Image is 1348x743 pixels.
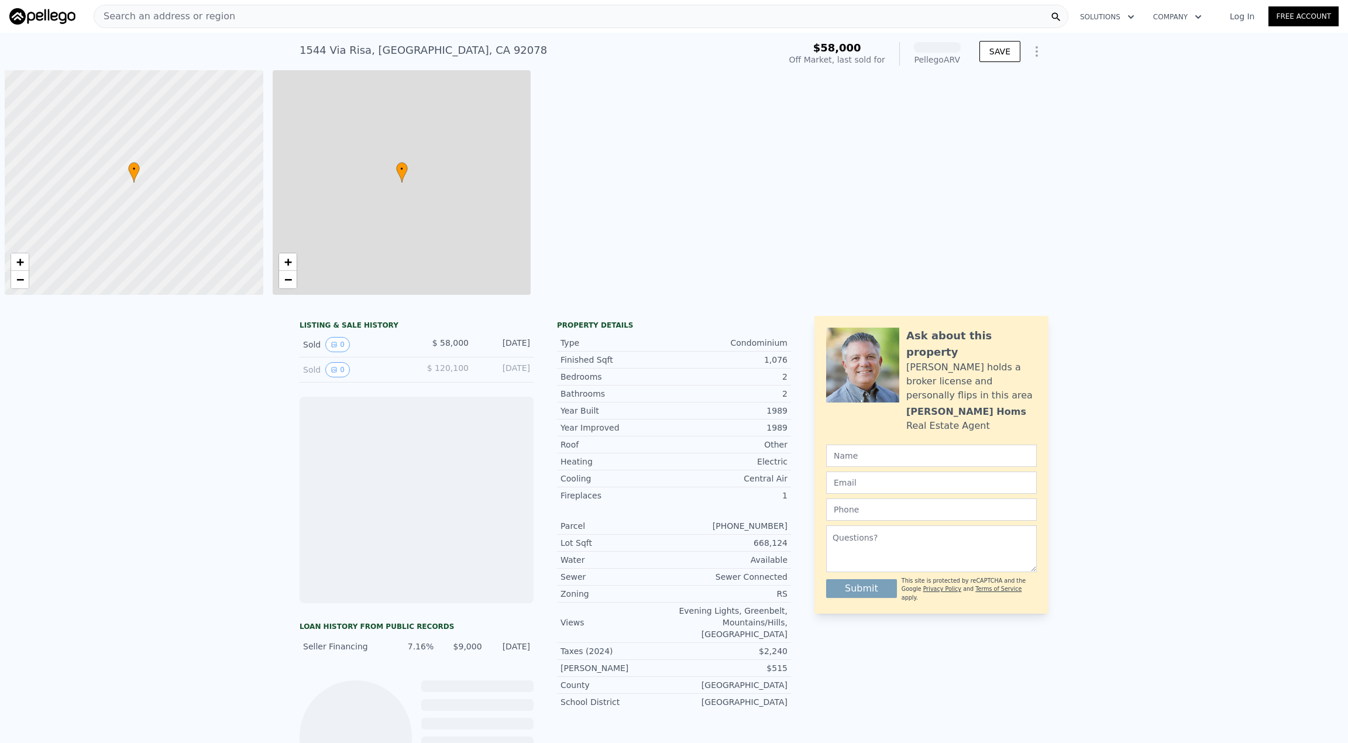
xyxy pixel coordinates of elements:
div: School District [560,696,674,708]
div: [PERSON_NAME] [560,662,674,674]
input: Phone [826,498,1037,521]
div: Central Air [674,473,788,484]
div: Cooling [560,473,674,484]
a: Zoom out [11,271,29,288]
div: Sold [303,337,407,352]
div: • [128,162,140,183]
div: RS [674,588,788,600]
div: Parcel [560,520,674,532]
div: [DATE] [489,641,530,652]
div: [GEOGRAPHIC_DATA] [674,696,788,708]
button: SAVE [979,41,1020,62]
span: − [16,272,24,287]
img: Pellego [9,8,75,25]
div: Bathrooms [560,388,674,400]
div: Real Estate Agent [906,419,990,433]
span: + [284,254,291,269]
a: Privacy Policy [923,586,961,592]
a: Log In [1216,11,1268,22]
div: [PERSON_NAME] Homs [906,405,1026,419]
div: Taxes (2024) [560,645,674,657]
span: • [396,164,408,174]
a: Terms of Service [975,586,1022,592]
div: 7.16% [393,641,434,652]
div: Bedrooms [560,371,674,383]
div: Evening Lights, Greenbelt, Mountains/Hills, [GEOGRAPHIC_DATA] [674,605,788,640]
div: • [396,162,408,183]
div: Finished Sqft [560,354,674,366]
div: Year Improved [560,422,674,434]
div: Condominium [674,337,788,349]
div: Year Built [560,405,674,417]
div: Sewer Connected [674,571,788,583]
div: $2,240 [674,645,788,657]
div: This site is protected by reCAPTCHA and the Google and apply. [902,577,1037,602]
div: Property details [557,321,791,330]
div: [PERSON_NAME] holds a broker license and personally flips in this area [906,360,1037,403]
div: Zoning [560,588,674,600]
button: Solutions [1071,6,1144,27]
div: $9,000 [441,641,482,652]
div: Views [560,617,674,628]
div: Available [674,554,788,566]
button: Show Options [1025,40,1048,63]
input: Email [826,472,1037,494]
div: [DATE] [478,337,530,352]
div: Electric [674,456,788,467]
div: Sold [303,362,407,377]
a: Zoom in [279,253,297,271]
div: Fireplaces [560,490,674,501]
div: Roof [560,439,674,450]
div: 2 [674,388,788,400]
div: Other [674,439,788,450]
div: LISTING & SALE HISTORY [300,321,534,332]
div: 1989 [674,405,788,417]
a: Zoom out [279,271,297,288]
div: Sewer [560,571,674,583]
span: • [128,164,140,174]
div: Seller Financing [303,641,386,652]
div: [PHONE_NUMBER] [674,520,788,532]
div: Type [560,337,674,349]
a: Free Account [1268,6,1339,26]
div: Lot Sqft [560,537,674,549]
span: + [16,254,24,269]
div: [DATE] [478,362,530,377]
input: Name [826,445,1037,467]
div: 1989 [674,422,788,434]
div: Water [560,554,674,566]
a: Zoom in [11,253,29,271]
div: County [560,679,674,691]
div: 2 [674,371,788,383]
div: 1544 Via Risa , [GEOGRAPHIC_DATA] , CA 92078 [300,42,547,59]
button: View historical data [325,362,350,377]
div: Heating [560,456,674,467]
span: Search an address or region [94,9,235,23]
span: − [284,272,291,287]
div: 668,124 [674,537,788,549]
div: Off Market, last sold for [789,54,885,66]
div: 1,076 [674,354,788,366]
button: Submit [826,579,897,598]
span: $58,000 [813,42,861,54]
span: $ 120,100 [427,363,469,373]
div: [GEOGRAPHIC_DATA] [674,679,788,691]
div: $515 [674,662,788,674]
button: Company [1144,6,1211,27]
span: $ 58,000 [432,338,469,348]
div: Pellego ARV [914,54,961,66]
div: Ask about this property [906,328,1037,360]
div: 1 [674,490,788,501]
div: Loan history from public records [300,622,534,631]
button: View historical data [325,337,350,352]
